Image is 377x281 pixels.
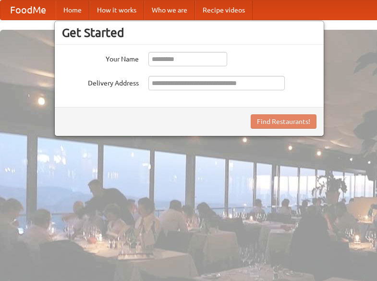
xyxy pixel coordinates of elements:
[56,0,89,20] a: Home
[62,76,139,88] label: Delivery Address
[144,0,195,20] a: Who we are
[0,0,56,20] a: FoodMe
[62,52,139,64] label: Your Name
[251,114,316,129] button: Find Restaurants!
[89,0,144,20] a: How it works
[62,25,316,40] h3: Get Started
[195,0,253,20] a: Recipe videos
